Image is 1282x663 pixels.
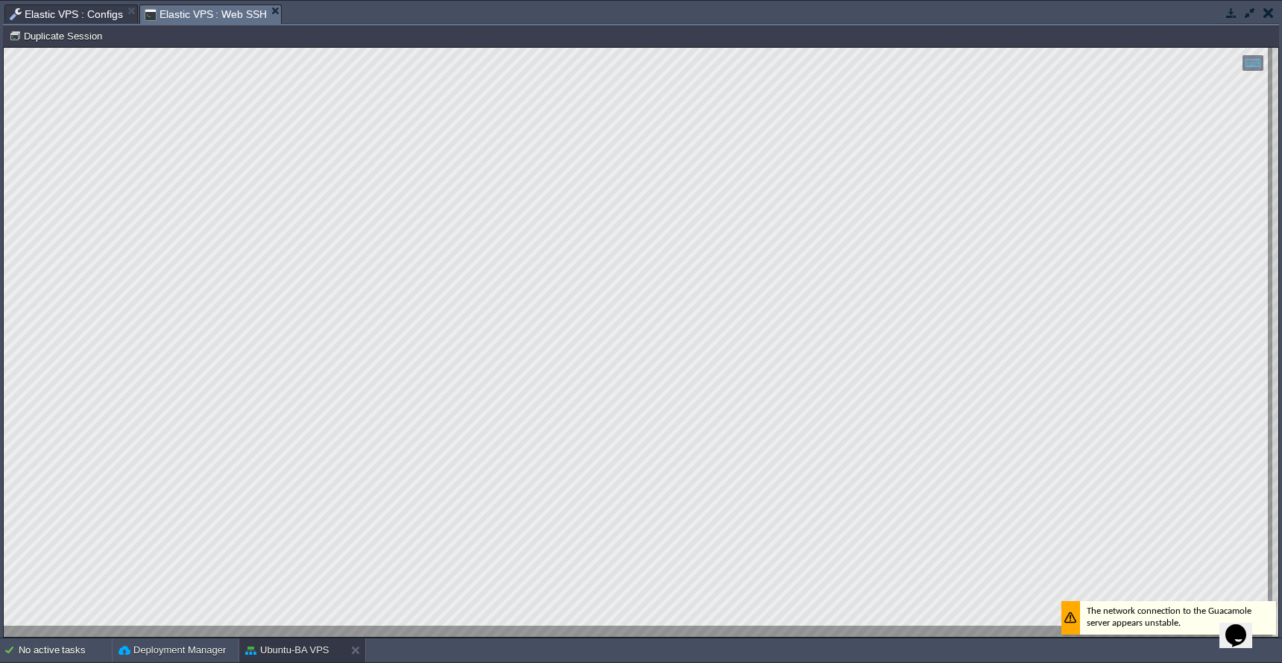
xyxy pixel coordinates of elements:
[145,5,268,24] span: Elastic VPS : Web SSH
[245,643,329,658] button: Ubuntu-BA VPS
[19,638,112,662] div: No active tasks
[1219,603,1267,648] iframe: chat widget
[119,643,226,658] button: Deployment Manager
[9,29,107,43] button: Duplicate Session
[1058,553,1272,587] div: The network connection to the Guacamole server appears unstable.
[10,5,123,23] span: Elastic VPS : Configs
